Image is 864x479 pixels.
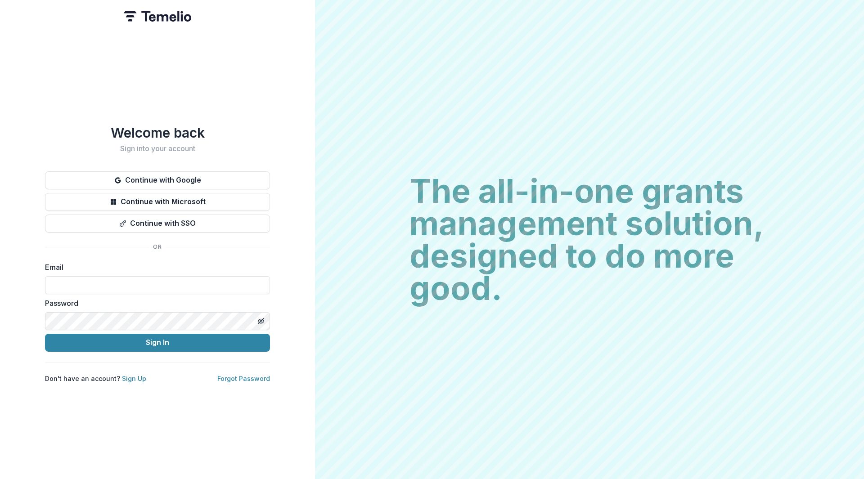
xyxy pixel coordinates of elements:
[45,193,270,211] button: Continue with Microsoft
[45,125,270,141] h1: Welcome back
[45,262,265,273] label: Email
[217,375,270,382] a: Forgot Password
[124,11,191,22] img: Temelio
[45,334,270,352] button: Sign In
[45,298,265,309] label: Password
[122,375,146,382] a: Sign Up
[45,144,270,153] h2: Sign into your account
[45,374,146,383] p: Don't have an account?
[254,314,268,328] button: Toggle password visibility
[45,171,270,189] button: Continue with Google
[45,215,270,233] button: Continue with SSO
